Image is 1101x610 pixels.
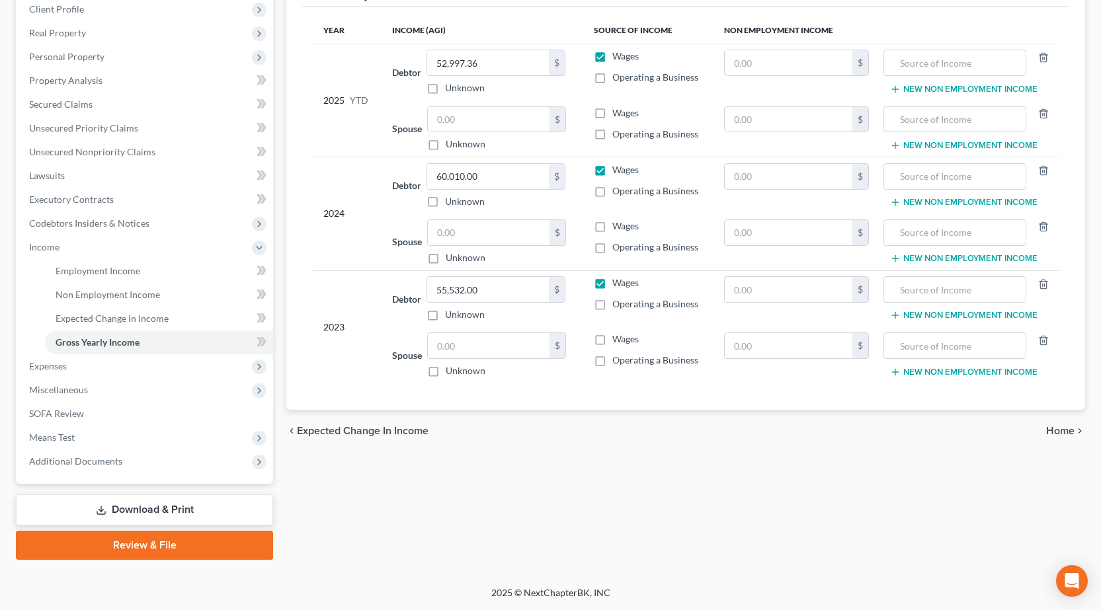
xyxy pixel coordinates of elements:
label: Unknown [446,137,485,151]
input: 0.00 [428,220,550,245]
span: Operating a Business [612,185,698,196]
div: 2023 [323,276,371,377]
th: Source of Income [583,17,714,44]
input: 0.00 [725,277,852,302]
span: Operating a Business [612,71,698,83]
div: $ [550,333,565,358]
span: Wages [612,107,639,118]
input: 0.00 [725,164,852,189]
div: 2024 [323,163,371,264]
input: Source of Income [891,277,1019,302]
button: New Non Employment Income [890,310,1038,321]
span: Means Test [29,432,75,443]
span: Client Profile [29,3,84,15]
input: Source of Income [891,107,1019,132]
a: Expected Change in Income [45,307,273,330]
a: Unsecured Priority Claims [19,116,273,140]
div: $ [549,50,565,75]
input: 0.00 [428,333,550,358]
div: $ [550,107,565,132]
label: Spouse [392,348,422,362]
span: Codebtors Insiders & Notices [29,217,149,229]
span: Gross Yearly Income [56,336,140,348]
label: Spouse [392,122,422,135]
span: Additional Documents [29,455,122,467]
div: $ [549,277,565,302]
label: Unknown [445,195,485,208]
span: Home [1046,426,1075,436]
span: Personal Property [29,51,104,62]
label: Debtor [392,178,421,192]
span: Expenses [29,360,67,371]
a: Gross Yearly Income [45,330,273,354]
label: Debtor [392,65,421,79]
label: Debtor [392,292,421,306]
button: New Non Employment Income [890,84,1038,95]
label: Unknown [446,251,485,264]
span: YTD [350,94,368,107]
button: New Non Employment Income [890,197,1038,208]
div: Open Intercom Messenger [1056,565,1088,597]
label: Unknown [445,81,485,95]
span: Executory Contracts [29,194,114,205]
span: Unsecured Nonpriority Claims [29,146,155,157]
span: Wages [612,220,639,231]
label: Unknown [445,308,485,321]
div: $ [852,333,868,358]
th: Year [313,17,382,44]
span: Operating a Business [612,128,698,139]
span: Non Employment Income [56,289,160,300]
label: Spouse [392,235,422,248]
div: $ [549,164,565,189]
button: New Non Employment Income [890,253,1038,264]
span: Expected Change in Income [56,313,169,324]
div: 2025 © NextChapterBK, INC [174,586,928,610]
label: Unknown [446,364,485,377]
a: Employment Income [45,259,273,283]
span: Operating a Business [612,298,698,309]
span: SOFA Review [29,408,84,419]
span: Operating a Business [612,241,698,252]
th: Non Employment Income [714,17,1059,44]
a: Review & File [16,531,273,560]
a: Unsecured Nonpriority Claims [19,140,273,164]
input: 0.00 [428,107,550,132]
input: 0.00 [427,50,549,75]
div: $ [852,50,868,75]
i: chevron_right [1075,426,1085,436]
span: Wages [612,333,639,344]
a: SOFA Review [19,402,273,426]
input: 0.00 [725,50,852,75]
button: chevron_left Expected Change in Income [286,426,428,436]
span: Property Analysis [29,75,102,86]
th: Income (AGI) [382,17,583,44]
span: Miscellaneous [29,384,88,395]
span: Wages [612,164,639,175]
span: Wages [612,277,639,288]
div: $ [852,107,868,132]
input: Source of Income [891,220,1019,245]
input: 0.00 [725,107,852,132]
div: $ [550,220,565,245]
span: Real Property [29,27,86,38]
input: Source of Income [891,50,1019,75]
input: 0.00 [725,333,852,358]
a: Non Employment Income [45,283,273,307]
span: Employment Income [56,265,140,276]
a: Executory Contracts [19,188,273,211]
input: 0.00 [427,277,549,302]
button: Home chevron_right [1046,426,1085,436]
div: $ [852,164,868,189]
div: $ [852,277,868,302]
span: Unsecured Priority Claims [29,122,138,133]
span: Lawsuits [29,170,65,181]
input: 0.00 [725,220,852,245]
span: Expected Change in Income [297,426,428,436]
button: New Non Employment Income [890,367,1038,377]
a: Lawsuits [19,164,273,188]
input: 0.00 [427,164,549,189]
div: $ [852,220,868,245]
span: Secured Claims [29,98,93,110]
input: Source of Income [891,333,1019,358]
a: Secured Claims [19,93,273,116]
